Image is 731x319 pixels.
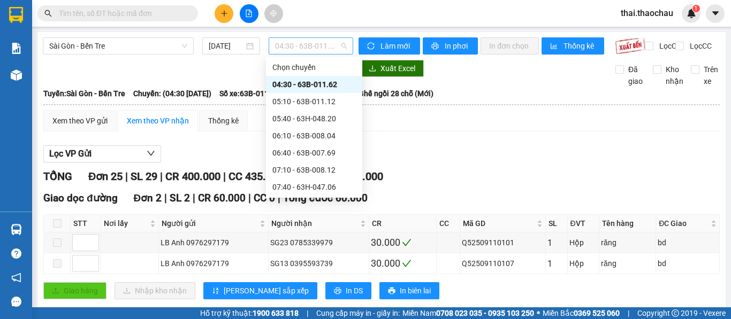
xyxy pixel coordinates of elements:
button: printerIn biên lai [379,282,439,299]
div: Q52509110101 [462,237,543,248]
span: In phơi [445,40,469,52]
span: message [11,297,21,307]
span: | [193,192,195,204]
span: Chuyến: (04:30 [DATE]) [133,88,211,99]
span: SL 2 [170,192,190,204]
td: Q52509110101 [460,232,545,253]
span: SL: [141,74,153,84]
td: CC: [82,54,159,68]
span: Sài Gòn - Bến Tre [49,38,187,54]
span: | [248,192,251,204]
span: Lọc CR [655,40,683,52]
th: CC [437,215,460,232]
span: 0346719489 [83,35,131,45]
span: check [402,259,412,268]
button: caret-down [706,4,725,23]
img: warehouse-icon [11,69,22,81]
div: 06:10 - 63B-008.04 [272,130,356,142]
span: Người nhận [271,217,358,229]
span: Miền Nam [402,307,534,319]
span: Tổng cước 60.000 [283,192,368,204]
span: 0 [96,56,101,66]
div: SG23 0785339979 [270,237,367,248]
span: Số xe: 63B-011.62 [219,88,279,99]
span: | [125,170,128,183]
div: LB Anh 0976297179 [161,258,266,269]
span: down [147,149,155,158]
button: sort-ascending[PERSON_NAME] sắp xếp [203,282,317,299]
span: Người gửi [162,217,257,229]
div: 1 [547,236,566,250]
div: SG13 0395593739 [270,258,367,269]
div: 30.000 [371,235,435,250]
span: thai.thaochau [612,6,682,20]
td: CR: [4,54,82,68]
b: Tuyến: Sài Gòn - Bến Tre [43,89,125,98]
span: Lọc CC [686,40,713,52]
p: Gửi từ: [4,12,81,22]
div: 07:40 - 63H-047.06 [272,181,356,193]
td: Q52509110107 [460,253,545,274]
span: search [44,10,52,17]
span: 30.000 [17,56,43,66]
img: logo-vxr [9,7,23,23]
div: Xem theo VP nhận [127,115,189,127]
div: 1 [547,257,566,270]
span: Miền Bắc [543,307,620,319]
span: | [164,192,167,204]
input: Tìm tên, số ĐT hoặc mã đơn [59,7,185,19]
span: | [307,307,308,319]
span: notification [11,273,21,283]
strong: 0369 525 060 [574,309,620,317]
button: downloadXuất Excel [360,60,424,77]
span: 1 - Kiện vừa (vs) [4,74,66,84]
span: Làm mới [380,40,412,52]
span: In biên lai [400,285,431,297]
p: Nhận: [83,12,159,22]
span: aim [270,10,277,17]
div: 05:40 - 63H-048.20 [272,113,356,125]
span: ĐC Giao [659,217,709,229]
span: Cung cấp máy in - giấy in: [316,307,400,319]
span: Lọc VP Gửi [49,147,92,160]
span: Kho nhận [661,64,688,87]
img: icon-new-feature [687,9,696,18]
button: syncLàm mới [359,37,420,55]
div: Q52509110107 [462,258,543,269]
button: uploadGiao hàng [43,282,106,299]
span: [PERSON_NAME] [83,24,148,34]
span: printer [388,287,395,295]
span: ⚪️ [537,311,540,315]
span: 04:30 - 63B-011.62 [275,38,347,54]
div: Hộp [569,258,597,269]
span: CC 0 [254,192,275,204]
th: CR [369,215,437,232]
span: 1 [694,5,698,12]
strong: 0708 023 035 - 0935 103 250 [436,309,534,317]
button: file-add [240,4,258,23]
div: Hộp [569,237,597,248]
span: bar-chart [550,42,559,51]
span: Đơn 2 [134,192,162,204]
span: | [278,192,280,204]
span: | [628,307,629,319]
button: printerIn DS [325,282,371,299]
span: printer [431,42,440,51]
div: răng [601,237,654,248]
sup: 1 [692,5,700,12]
div: 05:10 - 63B-011.12 [272,96,356,107]
span: Hỗ trợ kỹ thuật: [200,307,299,319]
span: Giao dọc đường [43,192,118,204]
span: | [223,170,226,183]
span: Xuất Excel [380,63,415,74]
div: 30.000 [371,256,435,271]
div: LB Anh 0976297179 [161,237,266,248]
span: Quận 5 [30,12,58,22]
input: 12/09/2025 [209,40,244,52]
span: plus [220,10,228,17]
button: In đơn chọn [481,37,539,55]
th: SL [546,215,568,232]
span: Mã GD [463,217,534,229]
span: caret-down [711,9,720,18]
img: warehouse-icon [11,224,22,235]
